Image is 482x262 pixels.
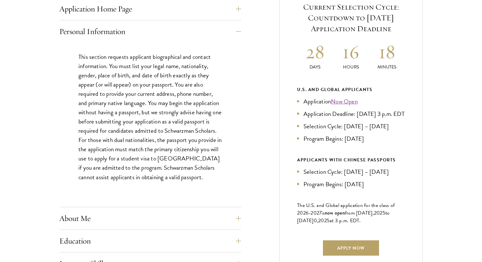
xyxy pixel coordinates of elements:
span: 5 [327,217,330,224]
span: -202 [309,209,319,217]
p: Days [297,64,333,70]
div: APPLICANTS WITH CHINESE PASSPORTS [297,156,405,164]
h2: 16 [333,40,369,64]
span: , [317,217,318,224]
li: Selection Cycle: [DATE] – [DATE] [297,167,405,176]
p: Hours [333,64,369,70]
span: now open [325,209,345,216]
button: Application Home Page [59,1,241,17]
li: Program Begins: [DATE] [297,180,405,189]
span: 5 [383,209,385,217]
h5: Current Selection Cycle: Countdown to [DATE] Application Deadline [297,2,405,34]
span: 7 [319,209,322,217]
span: is [322,209,325,217]
span: from [DATE], [345,209,374,217]
li: Application [297,97,405,106]
a: Now Open [331,97,358,106]
span: 0 [314,217,317,224]
span: at 3 p.m. EDT. [330,217,361,224]
span: 6 [306,209,309,217]
span: to [DATE] [297,209,390,224]
div: U.S. and Global Applicants [297,86,405,94]
button: Education [59,233,241,249]
button: About Me [59,211,241,226]
li: Selection Cycle: [DATE] – [DATE] [297,122,405,131]
li: Program Begins: [DATE] [297,134,405,143]
span: 202 [374,209,383,217]
p: This section requests applicant biographical and contact information. You must list your legal na... [78,52,222,182]
button: Personal Information [59,24,241,39]
p: Minutes [369,64,405,70]
a: Apply Now [323,240,379,256]
h2: 28 [297,40,333,64]
span: The U.S. and Global application for the class of 202 [297,202,395,217]
h2: 18 [369,40,405,64]
li: Application Deadline: [DATE] 3 p.m. EDT [297,109,405,118]
span: 202 [318,217,327,224]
